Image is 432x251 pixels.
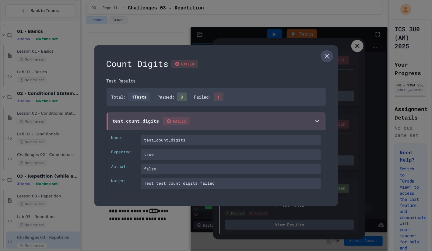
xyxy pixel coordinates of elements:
[163,117,190,125] span: FAILED
[141,178,321,189] div: Test test_count_digits failed
[107,58,326,70] div: Count Digits
[141,149,321,160] div: true
[111,178,136,189] div: Notes:
[111,135,136,146] div: Name:
[107,78,326,84] div: Test Results
[113,117,190,125] div: test_count_digits
[128,92,150,101] span: 1 Tests
[111,92,150,101] div: Total:
[111,149,136,160] div: Expected:
[171,60,198,68] div: FAILED
[158,92,187,101] div: Passed:
[177,92,187,101] span: 0
[214,92,223,101] span: 1
[141,135,321,146] div: test_count_digits
[194,92,223,101] div: Failed:
[141,164,321,175] div: false
[111,164,136,175] div: Actual:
